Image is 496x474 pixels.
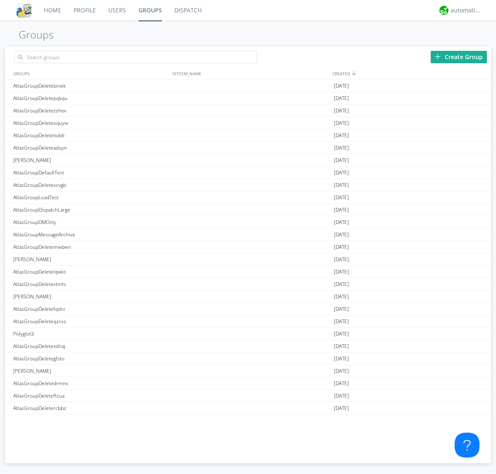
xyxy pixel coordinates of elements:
a: AtlasGroupDeletehlpaj[DATE] [5,414,491,427]
span: [DATE] [334,390,349,402]
a: Polyglot3[DATE] [5,328,491,340]
span: [DATE] [334,167,349,179]
a: AtlasGroupDispatchLarge[DATE] [5,204,491,216]
a: AtlasGroupDeleteqzcvs[DATE] [5,315,491,328]
a: AtlasGroupDeletelqwks[DATE] [5,266,491,278]
div: AtlasGroupDefaultTest [11,167,170,179]
a: AtlasGroupDeletebinek[DATE] [5,80,491,92]
span: [DATE] [334,340,349,353]
span: [DATE] [334,117,349,129]
div: AtlasGroupDeletezzhov [11,105,170,117]
span: [DATE] [334,204,349,216]
div: AtlasGroupDeleteloddi [11,129,170,141]
a: AtlasGroupDeleteftzua[DATE] [5,390,491,402]
input: Search groups [14,51,257,63]
div: AtlasGroupLoadTest [11,191,170,203]
div: [PERSON_NAME] [11,365,170,377]
span: [DATE] [334,216,349,229]
span: [DATE] [334,328,349,340]
span: [DATE] [334,154,349,167]
span: [DATE] [334,402,349,414]
div: AtlasGroupDMOnly [11,216,170,228]
img: cddb5a64eb264b2086981ab96f4c1ba7 [17,3,31,18]
div: SYSTEM_NAME [170,67,330,79]
span: [DATE] [334,241,349,253]
a: AtlasGroupDeleteaduyn[DATE] [5,142,491,154]
a: AtlasGroupLoadTest[DATE] [5,191,491,204]
span: [DATE] [334,291,349,303]
span: [DATE] [334,414,349,427]
div: automation+atlas [451,6,482,14]
a: AtlasGroupDeletemwbwn[DATE] [5,241,491,253]
div: AtlasGroupDeletevtmhi [11,278,170,290]
div: AtlasGroupDeleteoquyw [11,117,170,129]
a: AtlasGroupDeletevtmhi[DATE] [5,278,491,291]
span: [DATE] [334,377,349,390]
div: AtlasGroupDeletefqdni [11,303,170,315]
div: Create Group [431,51,487,63]
div: AtlasGroupDeletexdnaj [11,340,170,352]
span: [DATE] [334,353,349,365]
div: AtlasGroupDeletebinek [11,80,170,92]
a: AtlasGroupDeletevcvgb[DATE] [5,179,491,191]
div: AtlasGroupDeleteaduyn [11,142,170,154]
span: [DATE] [334,179,349,191]
span: [DATE] [334,315,349,328]
span: [DATE] [334,229,349,241]
span: [DATE] [334,142,349,154]
div: AtlasGroupDeletedrmnx [11,377,170,389]
div: [PERSON_NAME] [11,154,170,166]
div: AtlasGroupDeletepqkqu [11,92,170,104]
span: [DATE] [334,129,349,142]
div: AtlasGroupDeleteftzua [11,390,170,402]
a: AtlasGroupMessageArchive[DATE] [5,229,491,241]
span: [DATE] [334,253,349,266]
a: AtlasGroupDeletercbbz[DATE] [5,402,491,414]
div: AtlasGroupMessageArchive [11,229,170,241]
a: AtlasGroupDeletedrmnx[DATE] [5,377,491,390]
div: CREATED [330,67,491,79]
span: [DATE] [334,303,349,315]
a: AtlasGroupDefaultTest[DATE] [5,167,491,179]
span: [DATE] [334,92,349,105]
div: AtlasGroupDeleteqzcvs [11,315,170,327]
a: AtlasGroupDeletezzhov[DATE] [5,105,491,117]
div: AtlasGroupDeletehlpaj [11,414,170,426]
a: AtlasGroupDeleteloddi[DATE] [5,129,491,142]
div: AtlasGroupDeletegfsto [11,353,170,364]
a: [PERSON_NAME][DATE] [5,253,491,266]
span: [DATE] [334,105,349,117]
span: [DATE] [334,80,349,92]
div: AtlasGroupDeletevcvgb [11,179,170,191]
a: AtlasGroupDeleteoquyw[DATE] [5,117,491,129]
div: AtlasGroupDeletelqwks [11,266,170,278]
div: AtlasGroupDeletercbbz [11,402,170,414]
a: [PERSON_NAME][DATE] [5,365,491,377]
a: AtlasGroupDeletepqkqu[DATE] [5,92,491,105]
a: AtlasGroupDeletegfsto[DATE] [5,353,491,365]
div: [PERSON_NAME] [11,253,170,265]
span: [DATE] [334,266,349,278]
a: AtlasGroupDeletefqdni[DATE] [5,303,491,315]
a: [PERSON_NAME][DATE] [5,291,491,303]
div: AtlasGroupDispatchLarge [11,204,170,216]
div: GROUPS [11,67,168,79]
div: AtlasGroupDeletemwbwn [11,241,170,253]
span: [DATE] [334,278,349,291]
span: [DATE] [334,365,349,377]
img: plus.svg [435,54,441,60]
a: [PERSON_NAME][DATE] [5,154,491,167]
div: [PERSON_NAME] [11,291,170,303]
a: AtlasGroupDMOnly[DATE] [5,216,491,229]
span: [DATE] [334,191,349,204]
div: Polyglot3 [11,328,170,340]
img: d2d01cd9b4174d08988066c6d424eccd [439,6,448,15]
a: AtlasGroupDeletexdnaj[DATE] [5,340,491,353]
iframe: Toggle Customer Support [455,433,479,457]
